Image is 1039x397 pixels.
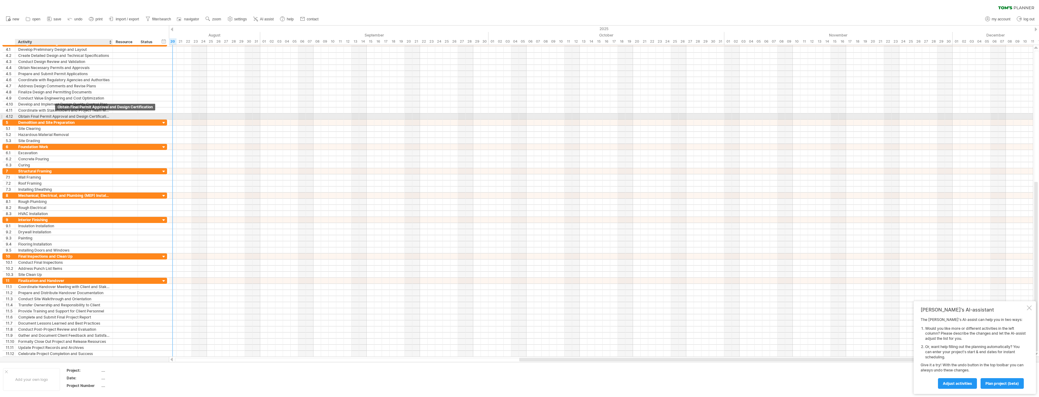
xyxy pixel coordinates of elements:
div: Tuesday, 4 November 2025 [747,38,755,45]
div: Thursday, 16 October 2025 [603,38,610,45]
span: print [96,17,103,21]
div: Wednesday, 29 October 2025 [701,38,709,45]
li: Or, want help filling out the planning automatically? You can enter your project's start & end da... [925,344,1026,360]
div: .... [101,368,152,373]
div: Tuesday, 23 September 2025 [428,38,435,45]
div: Friday, 21 November 2025 [876,38,884,45]
div: Sunday, 2 November 2025 [732,38,740,45]
div: Thursday, 6 November 2025 [762,38,770,45]
div: 11.5 [6,308,15,314]
div: Resource [116,39,134,45]
a: undo [66,15,84,23]
div: Tuesday, 21 October 2025 [641,38,648,45]
div: Sunday, 26 October 2025 [679,38,686,45]
div: Tuesday, 9 September 2025 [321,38,329,45]
div: Saturday, 20 September 2025 [405,38,412,45]
div: 11.9 [6,333,15,338]
div: Tuesday, 16 September 2025 [374,38,382,45]
div: 10.2 [6,266,15,271]
div: Celebrate Project Completion and Success [18,351,110,357]
div: 11.7 [6,320,15,326]
div: 8.1 [6,199,15,204]
div: 4.7 [6,83,15,89]
div: Sunday, 30 November 2025 [945,38,953,45]
div: Thursday, 27 November 2025 [922,38,930,45]
div: Tuesday, 11 November 2025 [800,38,808,45]
div: Address Design Comments and Revise Plans [18,83,110,89]
div: Monday, 10 November 2025 [793,38,800,45]
div: Saturday, 23 August 2025 [192,38,199,45]
a: open [24,15,42,23]
span: import / export [116,17,139,21]
div: Develop and Implement Design Quality Control Plan [18,101,110,107]
div: Friday, 14 November 2025 [823,38,831,45]
div: Installing Sheathing [18,186,110,192]
div: Painting [18,235,110,241]
div: Thursday, 30 October 2025 [709,38,717,45]
a: Adjust activities [938,378,977,389]
div: Sunday, 7 December 2025 [998,38,1006,45]
div: 8.2 [6,205,15,211]
div: Thursday, 2 October 2025 [496,38,504,45]
a: print [87,15,104,23]
div: Curing [18,162,110,168]
div: Gather and Document Client Feedback and Satisfaction [18,333,110,338]
div: Site Clean Up [18,272,110,277]
div: Friday, 12 September 2025 [344,38,352,45]
div: Tuesday, 26 August 2025 [215,38,222,45]
div: .... [101,383,152,388]
a: filter/search [144,15,173,23]
a: log out [1015,15,1036,23]
div: Prepare and Distribute Handover Documentation [18,290,110,296]
div: Sunday, 21 September 2025 [412,38,420,45]
div: 4.11 [6,107,15,113]
div: Monday, 22 September 2025 [420,38,428,45]
div: 11.6 [6,314,15,320]
div: Friday, 3 October 2025 [504,38,511,45]
div: Wednesday, 26 November 2025 [915,38,922,45]
div: 9.1 [6,223,15,229]
div: Develop Preliminary Design and Layout [18,47,110,52]
div: Saturday, 6 September 2025 [298,38,306,45]
div: Sunday, 12 October 2025 [572,38,580,45]
div: Friday, 5 December 2025 [983,38,991,45]
span: open [32,17,40,21]
span: plan project (beta) [985,381,1019,386]
div: Tuesday, 9 December 2025 [1013,38,1021,45]
div: Friday, 5 September 2025 [291,38,298,45]
div: Wednesday, 27 August 2025 [222,38,230,45]
span: contact [307,17,319,21]
div: 9.3 [6,235,15,241]
div: 11.10 [6,339,15,344]
div: Monday, 3 November 2025 [740,38,747,45]
div: 8 [6,193,15,198]
div: 11.8 [6,326,15,332]
div: 4.8 [6,89,15,95]
div: Monday, 24 November 2025 [899,38,907,45]
div: Update Project Records and Archives [18,345,110,350]
div: Monday, 13 October 2025 [580,38,587,45]
div: Demolition and Site Preparation [18,120,110,125]
div: Thursday, 23 October 2025 [656,38,663,45]
div: Obtain Final Permit Approval and Design Certification [55,104,155,110]
div: 7.2 [6,180,15,186]
div: 11.12 [6,351,15,357]
span: log out [1023,17,1034,21]
div: Wednesday, 22 October 2025 [648,38,656,45]
div: Wednesday, 10 September 2025 [329,38,336,45]
span: navigator [184,17,199,21]
a: AI assist [252,15,275,23]
div: Monday, 8 December 2025 [1006,38,1013,45]
div: Monday, 17 November 2025 [846,38,854,45]
div: Saturday, 27 September 2025 [458,38,466,45]
div: 10.1 [6,259,15,265]
div: HVAC Installation [18,211,110,217]
div: Saturday, 4 October 2025 [511,38,519,45]
span: filter/search [152,17,171,21]
div: Coordinate Handover Meeting with Client and Stakeholders [18,284,110,290]
div: Thursday, 9 October 2025 [549,38,557,45]
div: 6 [6,144,15,150]
div: 11.4 [6,302,15,308]
div: Obtain Necessary Permits and Approvals [18,65,110,71]
div: Rough Plumbing [18,199,110,204]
